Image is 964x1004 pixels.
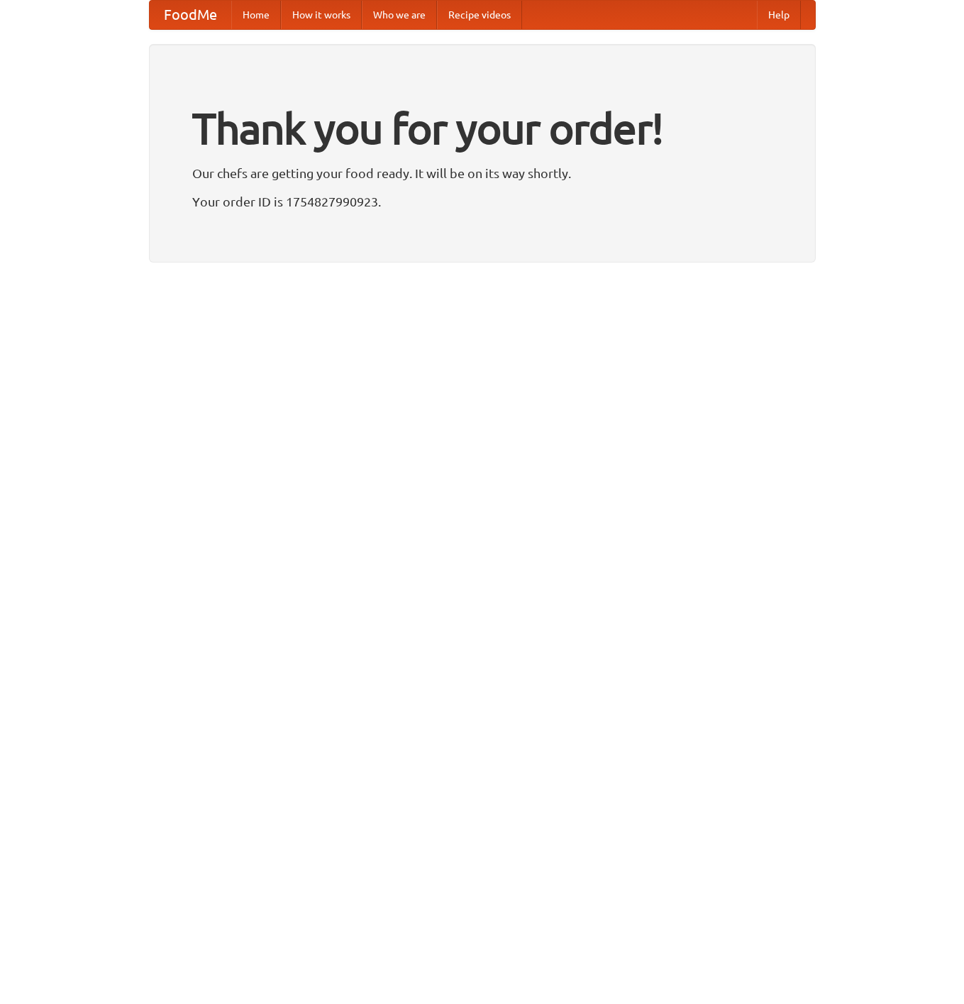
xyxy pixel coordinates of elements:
p: Your order ID is 1754827990923. [192,191,772,212]
a: Who we are [362,1,437,29]
a: Home [231,1,281,29]
p: Our chefs are getting your food ready. It will be on its way shortly. [192,162,772,184]
h1: Thank you for your order! [192,94,772,162]
a: Recipe videos [437,1,522,29]
a: Help [757,1,801,29]
a: FoodMe [150,1,231,29]
a: How it works [281,1,362,29]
